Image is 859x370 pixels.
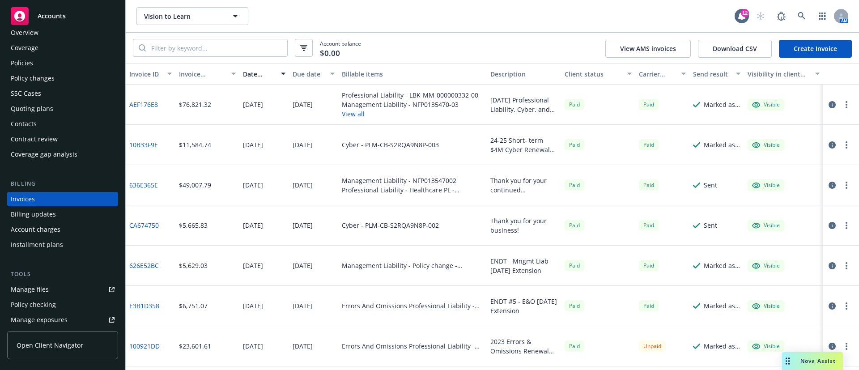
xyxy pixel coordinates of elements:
[289,63,339,85] button: Due date
[7,238,118,252] a: Installment plans
[490,337,557,356] div: 2023 Errors & Omissions Renewal Premium: $22,435.00 CA SL Tax: $676.05 CA SL Fee: $40.56 Broker F...
[293,140,313,149] div: [DATE]
[342,221,439,230] div: Cyber - PLM-CB-S2RQA9N8P-002
[243,100,263,109] div: [DATE]
[565,260,584,271] span: Paid
[342,176,483,185] div: Management Liability - NFP013547002
[7,313,118,327] a: Manage exposures
[744,63,823,85] button: Visibility in client dash
[129,140,158,149] a: 10B33F9E
[7,207,118,221] a: Billing updates
[293,69,325,79] div: Due date
[320,47,340,59] span: $0.00
[11,86,41,101] div: SSC Cases
[704,301,740,310] div: Marked as sent
[7,192,118,206] a: Invoices
[7,147,118,162] a: Coverage gap analysis
[293,221,313,230] div: [DATE]
[129,341,160,351] a: 100921DD
[7,282,118,297] a: Manage files
[11,41,38,55] div: Coverage
[293,180,313,190] div: [DATE]
[7,86,118,101] a: SSC Cases
[752,302,780,310] div: Visible
[782,352,793,370] div: Drag to move
[639,300,659,311] div: Paid
[490,297,557,315] div: ENDT #5 - E&O [DATE] Extension
[11,282,49,297] div: Manage files
[342,69,483,79] div: Billable items
[752,101,780,109] div: Visible
[605,40,691,58] button: View AMS invoices
[11,102,53,116] div: Quoting plans
[129,69,162,79] div: Invoice ID
[342,301,483,310] div: Errors And Omissions Professional Liability - Policy change - H23MSS2042302
[338,63,487,85] button: Billable items
[490,176,557,195] div: Thank you for your continued partnership!
[689,63,744,85] button: Send result
[7,26,118,40] a: Overview
[11,56,33,70] div: Policies
[490,256,557,275] div: ENDT - Mngmt Liab [DATE] Extension
[565,179,584,191] div: Paid
[243,69,276,79] div: Date issued
[342,185,483,195] div: Professional Liability - Healthcare PL - H24MSS2042303
[129,301,159,310] a: E3B1D358
[179,341,211,351] div: $23,601.61
[11,207,56,221] div: Billing updates
[782,352,843,370] button: Nova Assist
[7,41,118,55] a: Coverage
[639,179,659,191] div: Paid
[342,261,483,270] div: Management Liability - Policy change - NFP0135470-01
[11,192,35,206] div: Invoices
[129,100,158,109] a: AEF176E8
[11,298,56,312] div: Policy checking
[342,109,478,119] button: View all
[179,140,211,149] div: $11,584.74
[561,63,635,85] button: Client status
[565,139,584,150] div: Paid
[7,179,118,188] div: Billing
[741,9,749,17] div: 12
[772,7,790,25] a: Report a Bug
[7,270,118,279] div: Tools
[175,63,240,85] button: Invoice amount
[565,69,622,79] div: Client status
[752,141,780,149] div: Visible
[126,63,175,85] button: Invoice ID
[179,261,208,270] div: $5,629.03
[243,221,263,230] div: [DATE]
[144,12,221,21] span: Vision to Learn
[11,117,37,131] div: Contacts
[813,7,831,25] a: Switch app
[17,340,83,350] span: Open Client Navigator
[136,7,248,25] button: Vision to Learn
[704,140,740,149] div: Marked as sent
[243,341,263,351] div: [DATE]
[490,95,557,114] div: [DATE] Professional Liability, Cyber, and Management Liability Renewals Thank you for your business!
[565,99,584,110] div: Paid
[179,221,208,230] div: $5,665.83
[179,100,211,109] div: $76,821.32
[639,139,659,150] div: Paid
[752,7,770,25] a: Start snowing
[698,40,772,58] button: Download CSV
[639,69,676,79] div: Carrier status
[752,262,780,270] div: Visible
[693,69,731,79] div: Send result
[139,44,146,51] svg: Search
[11,147,77,162] div: Coverage gap analysis
[565,220,584,231] span: Paid
[11,313,68,327] div: Manage exposures
[490,216,557,235] div: Thank you for your business!
[11,26,38,40] div: Overview
[752,181,780,189] div: Visible
[565,340,584,352] div: Paid
[129,180,158,190] a: 636E365E
[239,63,289,85] button: Date issued
[639,220,659,231] div: Paid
